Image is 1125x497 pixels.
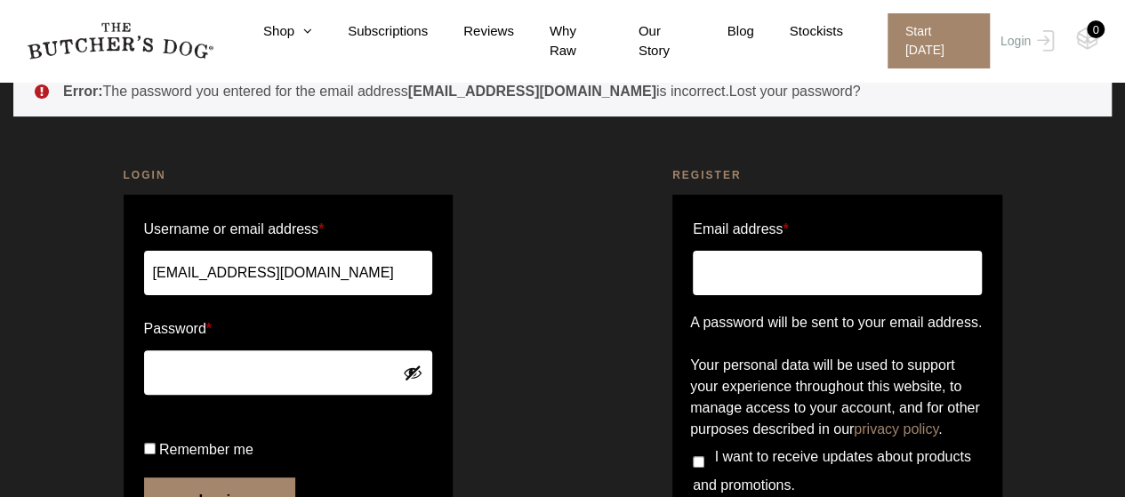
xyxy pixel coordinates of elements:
label: Password [144,315,433,343]
p: Your personal data will be used to support your experience throughout this website, to manage acc... [690,355,984,440]
strong: Error: [63,84,102,99]
a: Blog [692,21,754,42]
label: Username or email address [144,215,433,244]
a: Subscriptions [312,21,428,42]
h2: Register [672,166,1002,184]
a: Why Raw [514,21,603,61]
h2: Login [124,166,454,184]
a: Login [996,13,1054,68]
strong: [EMAIL_ADDRESS][DOMAIN_NAME] [408,84,656,99]
label: Email address [693,215,789,244]
span: Start [DATE] [888,13,990,68]
a: Reviews [428,21,514,42]
li: The password you entered for the email address is incorrect. [63,81,1083,102]
a: Our Story [603,21,692,61]
span: I want to receive updates about products and promotions. [693,449,971,493]
a: Start [DATE] [870,13,996,68]
a: Shop [228,21,312,42]
a: Stockists [754,21,843,42]
a: privacy policy [854,421,938,437]
p: A password will be sent to your email address. [690,312,984,333]
img: TBD_Cart-Empty.png [1076,27,1098,50]
button: Show password [403,363,422,382]
a: Lost your password? [729,84,861,99]
input: I want to receive updates about products and promotions. [693,456,704,468]
div: 0 [1087,20,1105,38]
input: Remember me [144,443,156,454]
span: Remember me [159,442,253,457]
